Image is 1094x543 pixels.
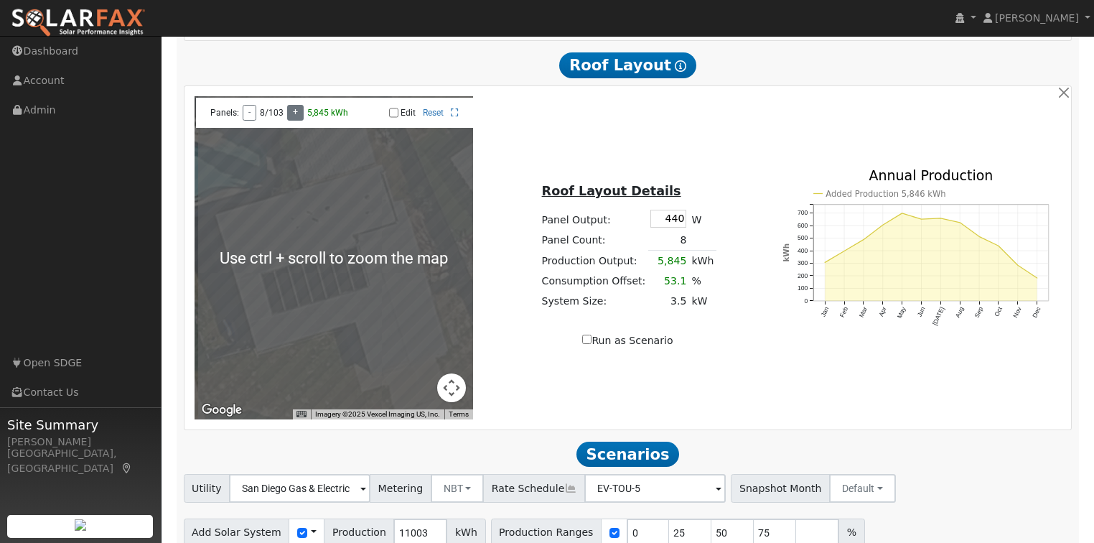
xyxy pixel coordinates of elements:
text: 100 [798,285,808,292]
span: Rate Schedule [483,474,585,503]
td: Production Output: [539,251,648,271]
button: Default [829,474,896,503]
circle: onclick="" [823,261,826,264]
circle: onclick="" [1016,264,1019,266]
a: Terms (opens in new tab) [449,410,469,418]
circle: onclick="" [1036,277,1038,279]
td: System Size: [539,292,648,312]
text: kWh [781,243,790,262]
span: [PERSON_NAME] [995,12,1079,24]
td: 53.1 [648,271,689,291]
button: + [287,105,304,121]
input: Select a Rate Schedule [584,474,726,503]
span: Panels: [210,108,239,118]
circle: onclick="" [862,238,864,241]
td: 5,845 [648,251,689,271]
img: retrieve [75,519,86,531]
text: Feb [838,306,849,319]
span: Snapshot Month [731,474,830,503]
input: Run as Scenario [582,335,592,344]
text: 500 [798,235,808,242]
td: 3.5 [648,292,689,312]
text: Oct [994,306,1004,318]
td: kW [689,292,716,312]
td: % [689,271,716,291]
text: Sep [973,306,985,319]
td: Panel Count: [539,230,648,251]
span: Site Summary [7,415,154,435]
text: Aug [954,306,966,319]
label: Run as Scenario [582,333,673,348]
circle: onclick="" [959,222,961,224]
td: 8 [648,230,689,251]
text: [DATE] [931,306,946,327]
circle: onclick="" [843,250,845,252]
button: NBT [431,474,485,503]
a: Full Screen [451,108,459,118]
circle: onclick="" [882,224,884,226]
text: Jun [916,306,927,318]
img: Google [198,401,246,419]
u: Roof Layout Details [542,184,681,198]
text: Apr [877,306,888,318]
text: Nov [1012,306,1024,320]
input: Select a Utility [229,474,370,503]
text: 400 [798,247,808,254]
span: Metering [370,474,431,503]
div: [GEOGRAPHIC_DATA], [GEOGRAPHIC_DATA] [7,446,154,476]
text: 0 [804,297,808,305]
text: Added Production 5,846 kWh [826,189,945,199]
text: Jan [819,306,830,318]
text: May [896,306,907,320]
span: Roof Layout [559,52,696,78]
circle: onclick="" [920,218,922,221]
text: 600 [798,222,808,229]
text: 200 [798,272,808,279]
a: Map [121,463,134,474]
span: 8/103 [260,108,284,118]
span: Utility [184,474,230,503]
circle: onclick="" [940,218,942,220]
circle: onclick="" [978,236,981,238]
img: SolarFax [11,8,146,38]
text: Dec [1032,306,1043,320]
text: 700 [798,210,808,217]
button: - [243,105,256,121]
td: Consumption Offset: [539,271,648,291]
circle: onclick="" [901,213,903,215]
a: Open this area in Google Maps (opens a new window) [198,401,246,419]
text: Annual Production [869,167,994,183]
td: W [689,207,716,230]
div: [PERSON_NAME] [7,435,154,450]
i: Show Help [675,60,686,72]
label: Edit [401,108,416,118]
span: Scenarios [576,442,679,468]
span: 5,845 kWh [307,108,348,118]
a: Reset [423,108,444,118]
text: 300 [798,260,808,267]
td: Panel Output: [539,207,648,230]
span: Imagery ©2025 Vexcel Imaging US, Inc. [315,410,440,418]
button: Keyboard shortcuts [296,409,307,419]
text: Mar [858,306,869,319]
circle: onclick="" [997,245,999,247]
td: kWh [689,251,716,271]
button: Map camera controls [437,373,466,402]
